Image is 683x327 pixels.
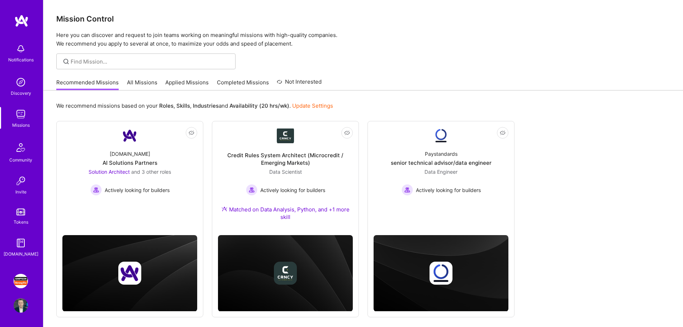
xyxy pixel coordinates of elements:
[9,156,32,164] div: Community
[500,130,506,136] i: icon EyeClosed
[12,139,29,156] img: Community
[274,262,297,285] img: Company logo
[189,130,194,136] i: icon EyeClosed
[56,31,670,48] p: Here you can discover and request to join teams working on meaningful missions with high-quality ...
[374,235,508,312] img: cover
[218,206,353,221] div: Matched on Data Analysis, Python, and +1 more skill
[416,186,481,194] span: Actively looking for builders
[14,298,28,313] img: User Avatar
[260,186,325,194] span: Actively looking for builders
[12,274,30,288] a: Simpson Strong-Tie: Full-stack engineering team for Platform
[8,56,34,64] div: Notifications
[14,274,28,288] img: Simpson Strong-Tie: Full-stack engineering team for Platform
[89,169,130,175] span: Solution Architect
[424,169,457,175] span: Data Engineer
[56,102,333,109] p: We recommend missions based on your , , and .
[402,184,413,196] img: Actively looking for builders
[131,169,171,175] span: and 3 other roles
[110,150,150,158] div: [DOMAIN_NAME]
[277,78,322,90] a: Not Interested
[159,102,174,109] b: Roles
[4,250,38,258] div: [DOMAIN_NAME]
[432,127,450,144] img: Company Logo
[229,102,289,109] b: Availability (20 hrs/wk)
[218,127,353,229] a: Company LogoCredit Rules System Architect (Microcredit / Emerging Markets)Data Scientist Actively...
[14,42,28,56] img: bell
[12,121,30,129] div: Missions
[14,236,28,250] img: guide book
[71,58,230,65] input: Find Mission...
[14,14,29,27] img: logo
[217,79,269,90] a: Completed Missions
[103,159,157,167] div: AI Solutions Partners
[14,75,28,89] img: discovery
[269,169,302,175] span: Data Scientist
[16,209,25,215] img: tokens
[374,127,508,216] a: Company LogoPaystandardssenior technical advisor/data engineerData Engineer Actively looking for ...
[425,150,457,158] div: Paystandards
[11,89,31,97] div: Discovery
[62,235,197,312] img: cover
[193,102,219,109] b: Industries
[218,235,353,312] img: cover
[14,174,28,188] img: Invite
[127,79,157,90] a: All Missions
[344,130,350,136] i: icon EyeClosed
[292,102,333,109] a: Update Settings
[246,184,257,196] img: Actively looking for builders
[62,57,70,66] i: icon SearchGrey
[222,206,227,212] img: Ateam Purple Icon
[121,127,138,144] img: Company Logo
[15,188,27,196] div: Invite
[105,186,170,194] span: Actively looking for builders
[430,262,452,285] img: Company logo
[118,262,141,285] img: Company logo
[14,107,28,121] img: teamwork
[14,218,28,226] div: Tokens
[165,79,209,90] a: Applied Missions
[56,14,670,23] h3: Mission Control
[62,127,197,216] a: Company Logo[DOMAIN_NAME]AI Solutions PartnersSolution Architect and 3 other rolesActively lookin...
[218,151,353,167] div: Credit Rules System Architect (Microcredit / Emerging Markets)
[12,298,30,313] a: User Avatar
[277,129,294,143] img: Company Logo
[176,102,190,109] b: Skills
[56,79,119,90] a: Recommended Missions
[391,159,492,167] div: senior technical advisor/data engineer
[90,184,102,196] img: Actively looking for builders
